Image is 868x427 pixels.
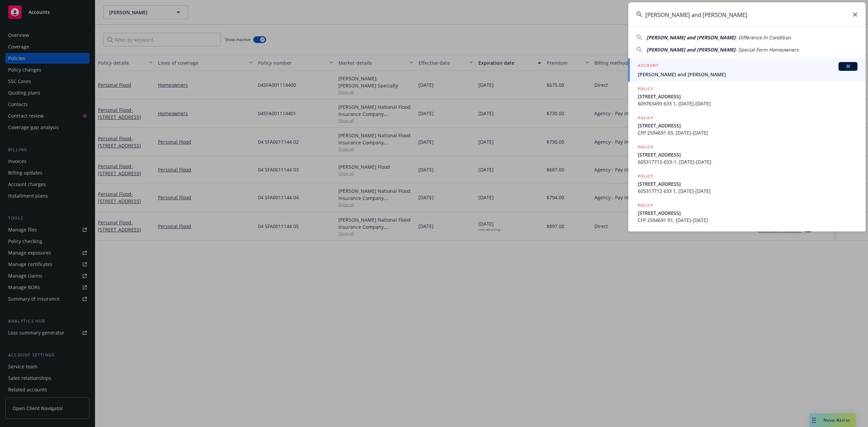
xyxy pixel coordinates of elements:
[638,62,658,70] h5: ACCOUNT
[628,58,866,82] a: ACCOUNTBI[PERSON_NAME] and [PERSON_NAME]
[628,2,866,27] input: Search...
[638,144,653,150] h5: POLICY
[735,46,799,53] span: - Special Form Homeowners
[638,115,653,121] h5: POLICY
[638,202,653,209] h5: POLICY
[638,71,857,78] span: [PERSON_NAME] and [PERSON_NAME]
[841,63,855,69] span: BI
[638,209,857,217] span: [STREET_ADDRESS]
[735,34,791,41] span: - Difference In Condition
[638,180,857,187] span: [STREET_ADDRESS]
[628,111,866,140] a: POLICY[STREET_ADDRESS]CFP 2594691 03, [DATE]-[DATE]
[628,169,866,198] a: POLICY[STREET_ADDRESS]605317712 633 1, [DATE]-[DATE]
[638,158,857,165] span: 605317712-633-1, [DATE]-[DATE]
[638,122,857,129] span: [STREET_ADDRESS]
[628,82,866,111] a: POLICY[STREET_ADDRESS]609763493 633 1, [DATE]-[DATE]
[638,129,857,136] span: CFP 2594691 03, [DATE]-[DATE]
[638,151,857,158] span: [STREET_ADDRESS]
[638,100,857,107] span: 609763493 633 1, [DATE]-[DATE]
[638,217,857,224] span: CFP 2594691 01, [DATE]-[DATE]
[638,93,857,100] span: [STREET_ADDRESS]
[647,34,735,41] span: [PERSON_NAME] and [PERSON_NAME]
[638,173,653,180] h5: POLICY
[647,46,735,53] span: [PERSON_NAME] and [PERSON_NAME]
[628,140,866,169] a: POLICY[STREET_ADDRESS]605317712-633-1, [DATE]-[DATE]
[628,198,866,227] a: POLICY[STREET_ADDRESS]CFP 2594691 01, [DATE]-[DATE]
[638,187,857,195] span: 605317712 633 1, [DATE]-[DATE]
[638,85,653,92] h5: POLICY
